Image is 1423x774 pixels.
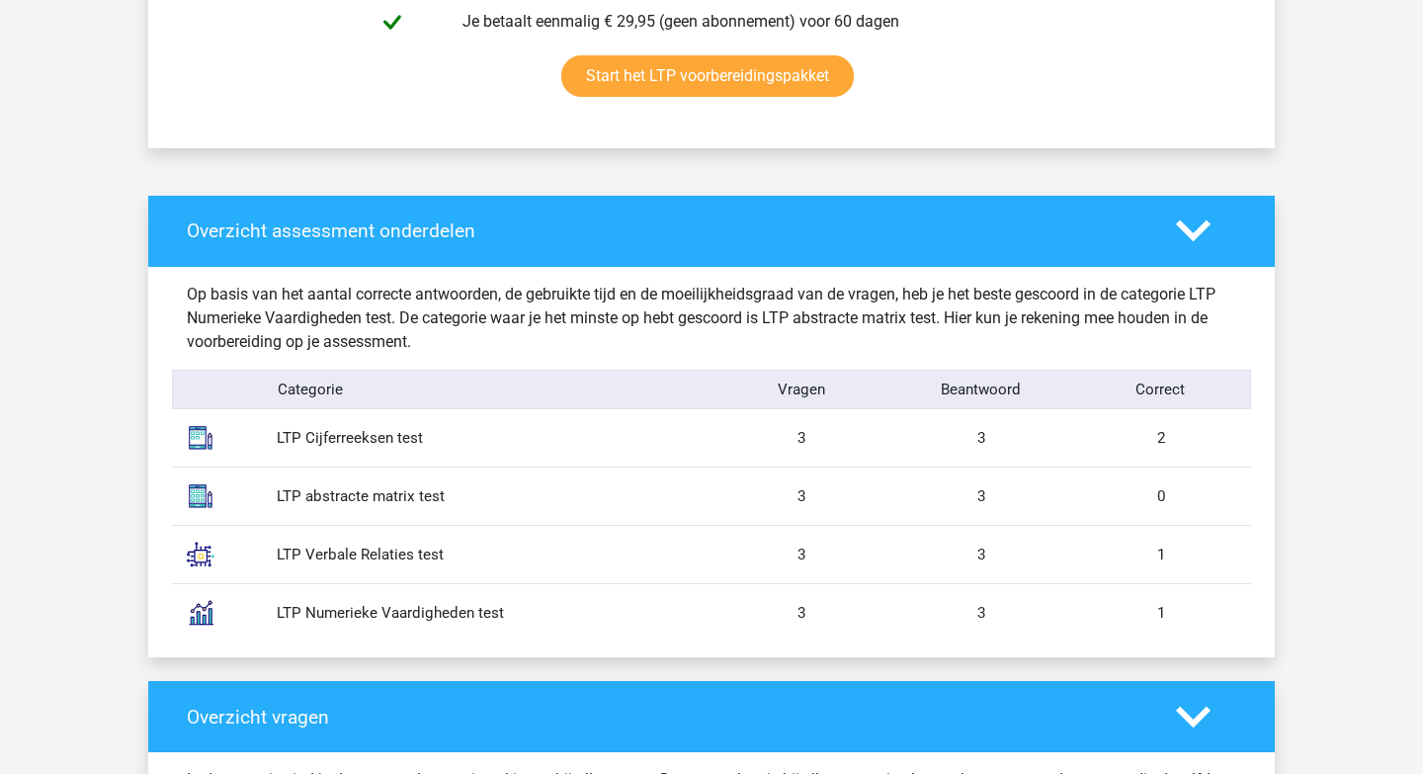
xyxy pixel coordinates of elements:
div: LTP Cijferreeksen test [262,427,711,450]
div: 3 [891,427,1071,450]
div: 1 [1071,544,1251,566]
div: 3 [891,485,1071,508]
div: 3 [891,544,1071,566]
div: LTP Verbale Relaties test [262,544,711,566]
div: 1 [1071,602,1251,625]
img: abstract_matrices.1a7a1577918d.svg [176,472,225,521]
div: Categorie [263,379,711,401]
div: 3 [711,602,891,625]
h4: Overzicht assessment onderdelen [187,219,1146,242]
div: 3 [891,602,1071,625]
div: 0 [1071,485,1251,508]
img: number_sequences.393b09ea44bb.svg [176,413,225,463]
a: Start het LTP voorbereidingspakket [561,55,854,97]
div: Op basis van het aantal correcte antwoorden, de gebruikte tijd en de moeilijkheidsgraad van de vr... [172,283,1251,354]
div: 3 [711,427,891,450]
div: LTP abstracte matrix test [262,485,711,508]
img: analogies.7686177dca09.svg [176,530,225,579]
div: 2 [1071,427,1251,450]
h4: Overzicht vragen [187,706,1146,729]
div: 3 [711,544,891,566]
div: Vragen [711,379,891,401]
div: Correct [1070,379,1250,401]
div: 3 [711,485,891,508]
img: numerical_reasoning.c2aee8c4b37e.svg [176,588,225,638]
div: Beantwoord [891,379,1071,401]
div: LTP Numerieke Vaardigheden test [262,602,711,625]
